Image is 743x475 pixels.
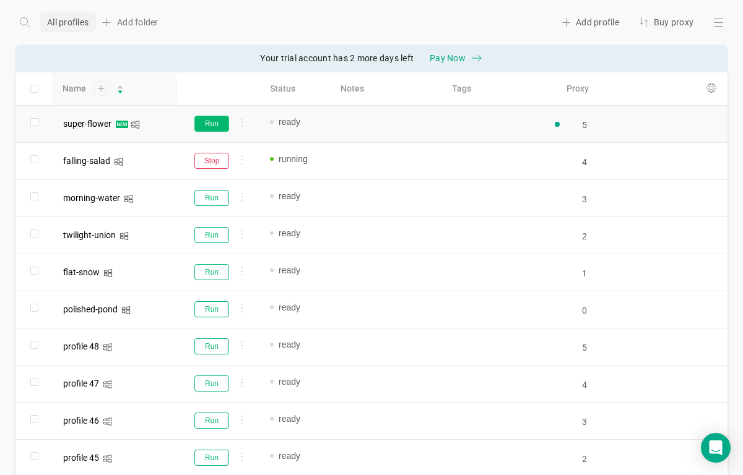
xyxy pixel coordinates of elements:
[279,301,321,314] span: ready
[582,120,587,130] input: Search for proxy...
[582,380,587,390] input: Search for proxy...
[194,338,229,354] button: Run
[279,375,321,388] span: ready
[121,306,131,315] i: icon: windows
[279,153,321,165] span: running
[63,119,111,129] span: super-flower
[63,304,118,314] span: polished-pond
[279,116,321,128] span: ready
[452,82,471,95] span: Tags
[131,120,140,129] i: icon: windows
[194,264,229,280] button: Run
[567,82,589,95] span: Proxy
[194,190,229,206] button: Run
[279,338,321,351] span: ready
[194,153,229,169] button: Stop
[63,453,99,462] div: profile 45
[582,417,587,427] input: Search for proxy...
[124,194,133,203] i: icon: windows
[63,379,99,388] div: profile 47
[117,84,124,88] i: icon: caret-up
[582,194,587,204] input: Search for proxy...
[103,380,112,389] i: icon: windows
[63,268,100,276] div: flat-snow
[582,231,587,241] input: Search for proxy...
[194,450,229,466] button: Run
[194,301,229,317] button: Run
[63,416,99,425] div: profile 46
[103,454,112,463] i: icon: windows
[582,157,587,167] input: Search for proxy...
[556,12,624,32] div: Add profile
[63,342,99,351] div: profile 48
[279,264,321,276] span: ready
[103,417,112,426] i: icon: windows
[117,16,159,28] span: Add folder
[260,52,414,64] span: Your trial account has 2 more days left
[194,227,229,243] button: Run
[701,433,731,463] div: Open Intercom Messenger
[582,343,587,353] input: Search for proxy...
[63,193,120,203] span: morning-water
[63,82,86,95] span: Name
[279,413,321,425] span: ready
[279,227,321,239] span: ready
[119,231,129,241] i: icon: windows
[634,12,698,32] div: Buy proxy
[279,450,321,462] span: ready
[194,413,229,429] button: Run
[582,454,587,464] input: Search for proxy...
[103,343,112,352] i: icon: windows
[279,190,321,202] span: ready
[63,156,110,166] span: falling-salad
[116,83,124,92] div: Sort
[270,82,295,95] span: Status
[430,52,466,64] span: Pay Now
[582,268,587,278] input: Search for proxy...
[194,375,229,392] button: Run
[114,157,123,166] i: icon: windows
[117,88,124,92] i: icon: caret-down
[582,306,587,315] input: Search for proxy...
[341,82,364,95] span: Notes
[40,12,96,32] div: All profiles
[63,230,116,240] span: twilight-union
[194,116,229,132] button: Run
[103,268,113,278] i: icon: windows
